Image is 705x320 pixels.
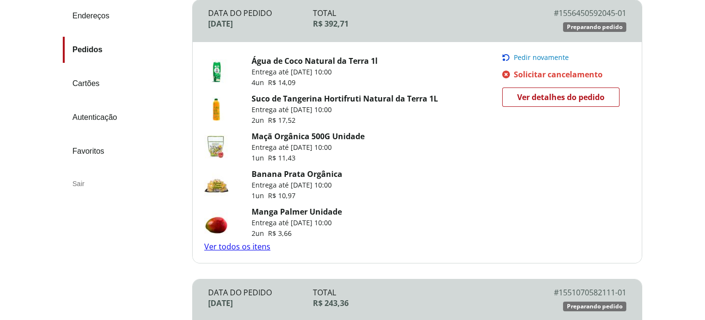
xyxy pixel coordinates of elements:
[252,169,342,179] a: Banana Prata Orgânica
[252,218,342,228] p: Entrega até [DATE] 10:00
[567,23,622,31] span: Preparando pedido
[252,67,378,77] p: Entrega até [DATE] 10:00
[204,59,228,84] img: Água de Coco Natural Da Terra 1L
[63,172,184,195] div: Sair
[252,105,438,115] p: Entrega até [DATE] 10:00
[252,116,268,125] span: 2 un
[208,287,313,298] div: Data do Pedido
[502,54,626,61] button: Pedir novamente
[252,78,268,87] span: 4 un
[522,287,627,298] div: # 1551070582111-01
[208,18,313,29] div: [DATE]
[517,90,605,104] span: Ver detalhes do pedido
[252,191,268,200] span: 1 un
[208,8,313,18] div: Data do Pedido
[63,37,184,63] a: Pedidos
[252,56,378,66] a: Água de Coco Natural da Terra 1l
[313,287,522,298] div: Total
[252,180,342,190] p: Entrega até [DATE] 10:00
[514,69,603,80] span: Solicitar cancelamento
[268,229,292,238] span: R$ 3,66
[268,191,296,200] span: R$ 10,97
[204,135,228,159] img: Maçã Orgânica 500G Unidade
[252,229,268,238] span: 2 un
[252,206,342,217] a: Manga Palmer Unidade
[522,8,627,18] div: # 1556450592045-01
[567,303,622,310] span: Preparando pedido
[313,18,522,29] div: R$ 392,71
[63,104,184,131] a: Autenticação
[204,210,228,234] img: Manga Palmer Unidade
[252,131,365,142] a: Maçã Orgânica 500G Unidade
[502,69,626,80] a: Solicitar cancelamento
[204,173,228,197] img: Banana Prata Orgânica
[268,153,296,162] span: R$ 11,43
[63,138,184,164] a: Favoritos
[252,143,365,152] p: Entrega até [DATE] 10:00
[313,8,522,18] div: Total
[268,116,296,125] span: R$ 17,52
[313,298,522,308] div: R$ 243,36
[268,78,296,87] span: R$ 14,09
[204,97,228,121] img: Suco de Tangerina Hortifruti Natural da Terra 1L
[204,241,270,252] a: Ver todos os itens
[208,298,313,308] div: [DATE]
[514,54,569,61] span: Pedir novamente
[502,87,620,107] a: Ver detalhes do pedido
[63,71,184,97] a: Cartões
[63,3,184,29] a: Endereços
[252,153,268,162] span: 1 un
[252,93,438,104] a: Suco de Tangerina Hortifruti Natural da Terra 1L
